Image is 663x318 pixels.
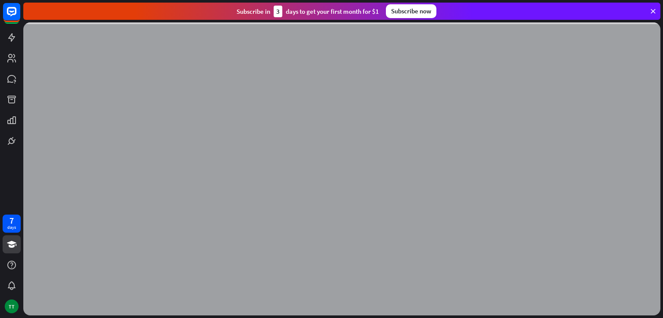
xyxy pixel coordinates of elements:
div: 7 [9,217,14,224]
div: 3 [274,6,282,17]
div: Subscribe in days to get your first month for $1 [237,6,379,17]
div: days [7,224,16,231]
div: TT [5,299,19,313]
a: 7 days [3,215,21,233]
div: Subscribe now [386,4,436,18]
